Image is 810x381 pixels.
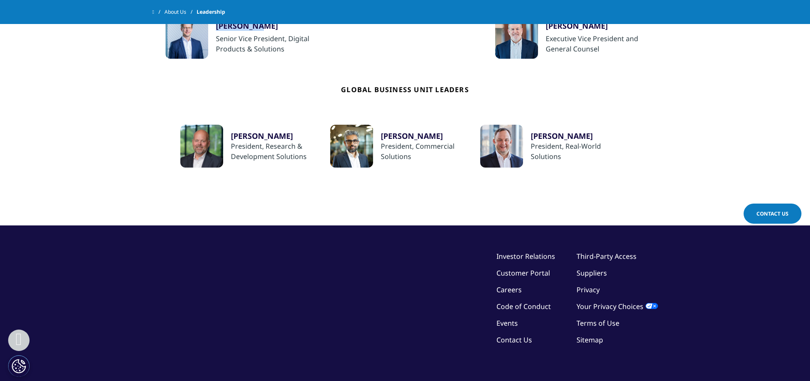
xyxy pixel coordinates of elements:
[216,21,315,31] div: [PERSON_NAME]
[164,4,197,20] a: About Us
[496,318,518,328] a: Events
[577,252,637,261] a: Third-Party Access
[744,204,801,224] a: Contact Us
[546,21,645,33] a: [PERSON_NAME]
[577,335,603,345] a: Sitemap
[216,33,315,54] div: Senior Vice President, Digital Products & Solutions
[546,21,645,31] div: [PERSON_NAME]
[381,141,480,162] div: President, Commercial Solutions
[531,141,630,162] div: President, Real-World Solutions
[577,268,607,278] a: Suppliers
[756,210,789,217] span: Contact Us
[381,131,480,141] a: [PERSON_NAME]
[197,4,225,20] span: Leadership
[496,252,555,261] a: Investor Relations
[231,141,330,162] div: President, Research & Development Solutions
[8,355,30,377] button: Cookies Settings
[546,33,645,54] div: Executive Vice President and General Counsel
[531,131,630,141] a: [PERSON_NAME]
[496,268,550,278] a: Customer Portal
[231,131,330,141] a: [PERSON_NAME]
[496,302,551,311] a: Code of Conduct
[577,318,619,328] a: Terms of Use
[341,59,469,125] h4: Global Business Unit Leaders
[216,21,315,33] a: [PERSON_NAME]
[577,302,658,311] a: Your Privacy Choices
[496,335,532,345] a: Contact Us
[496,285,522,294] a: Careers
[577,285,600,294] a: Privacy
